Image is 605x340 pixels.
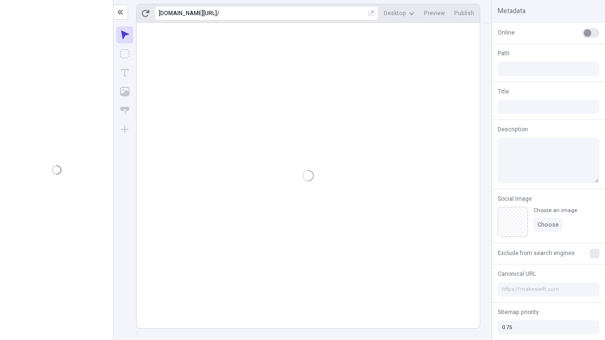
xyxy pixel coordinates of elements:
[498,87,509,96] span: Title
[116,102,133,119] button: Button
[424,9,445,17] span: Preview
[116,45,133,62] button: Box
[537,221,559,229] span: Choose
[498,249,575,257] span: Exclude from search engines
[116,64,133,81] button: Text
[498,49,510,58] span: Path
[159,9,217,17] div: [URL][DOMAIN_NAME]
[498,308,539,316] span: Sitemap priority
[454,9,474,17] span: Publish
[116,83,133,100] button: Image
[534,218,562,232] button: Choose
[450,6,478,20] button: Publish
[498,195,532,203] span: Social Image
[498,125,528,134] span: Description
[380,6,418,20] button: Desktop
[534,207,577,214] div: Choose an image
[498,270,536,278] span: Canonical URL
[217,9,219,17] div: /
[420,6,449,20] button: Preview
[498,282,599,297] input: https://makeswift.com
[384,9,406,17] span: Desktop
[498,28,515,37] span: Online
